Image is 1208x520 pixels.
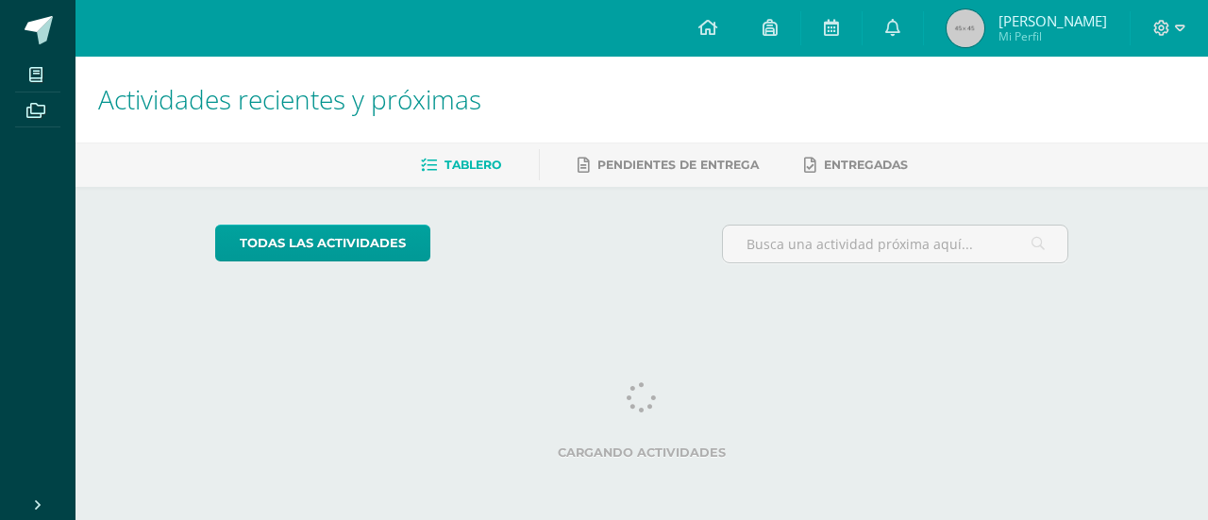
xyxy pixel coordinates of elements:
[578,150,759,180] a: Pendientes de entrega
[215,445,1069,460] label: Cargando actividades
[824,158,908,172] span: Entregadas
[98,81,481,117] span: Actividades recientes y próximas
[445,158,501,172] span: Tablero
[421,150,501,180] a: Tablero
[723,226,1068,262] input: Busca una actividad próxima aquí...
[804,150,908,180] a: Entregadas
[597,158,759,172] span: Pendientes de entrega
[998,28,1107,44] span: Mi Perfil
[947,9,984,47] img: 45x45
[998,11,1107,30] span: [PERSON_NAME]
[215,225,430,261] a: todas las Actividades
